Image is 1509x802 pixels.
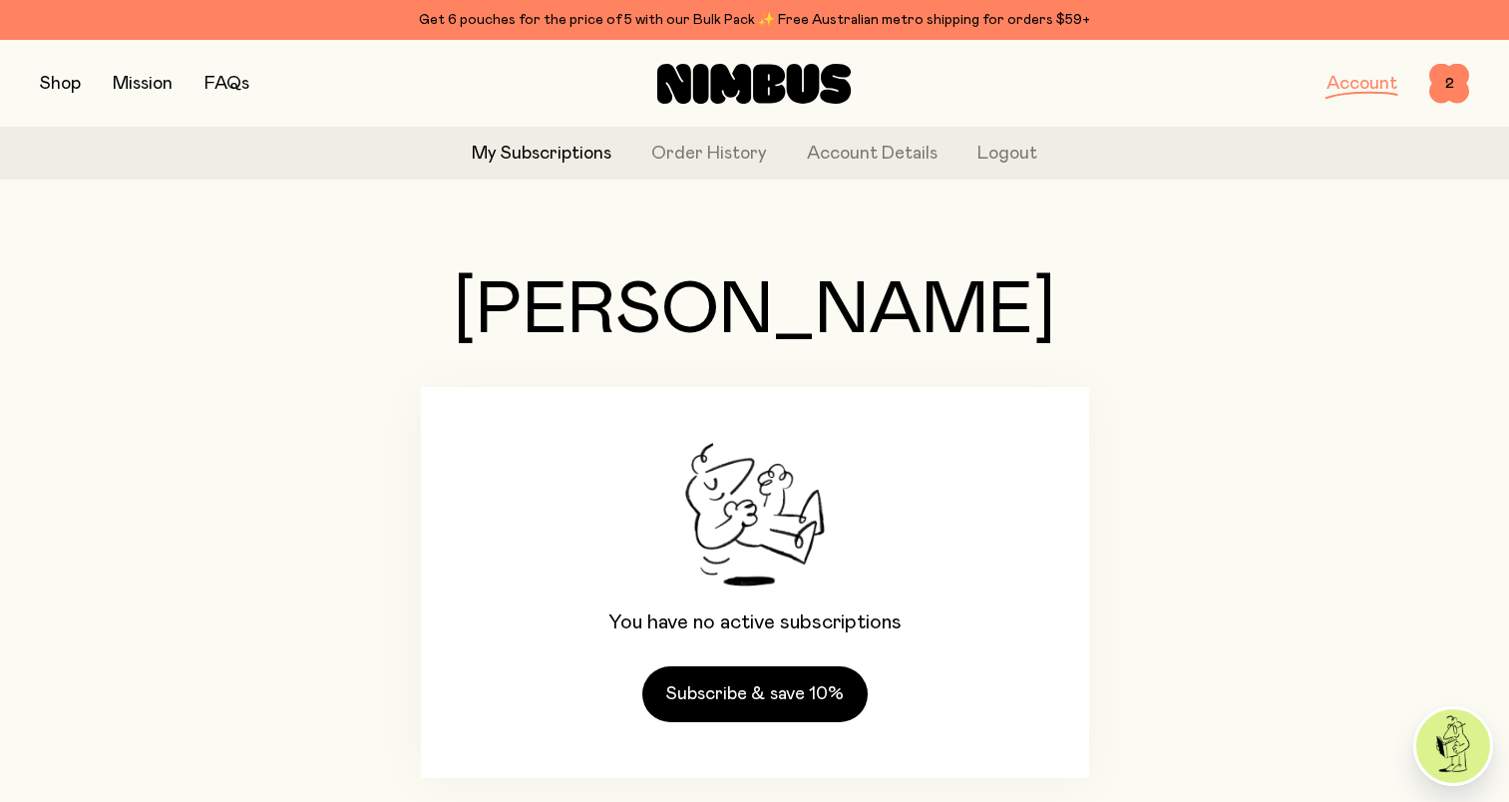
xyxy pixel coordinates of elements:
[651,141,767,168] a: Order History
[1416,709,1490,783] img: agent
[472,141,611,168] a: My Subscriptions
[1429,64,1469,104] button: 2
[807,141,938,168] a: Account Details
[204,75,249,93] a: FAQs
[1326,75,1397,93] a: Account
[113,75,173,93] a: Mission
[421,275,1089,347] h1: [PERSON_NAME]
[977,141,1037,168] button: Logout
[642,666,868,722] a: Subscribe & save 10%
[608,610,902,634] p: You have no active subscriptions
[40,8,1469,32] div: Get 6 pouches for the price of 5 with our Bulk Pack ✨ Free Australian metro shipping for orders $59+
